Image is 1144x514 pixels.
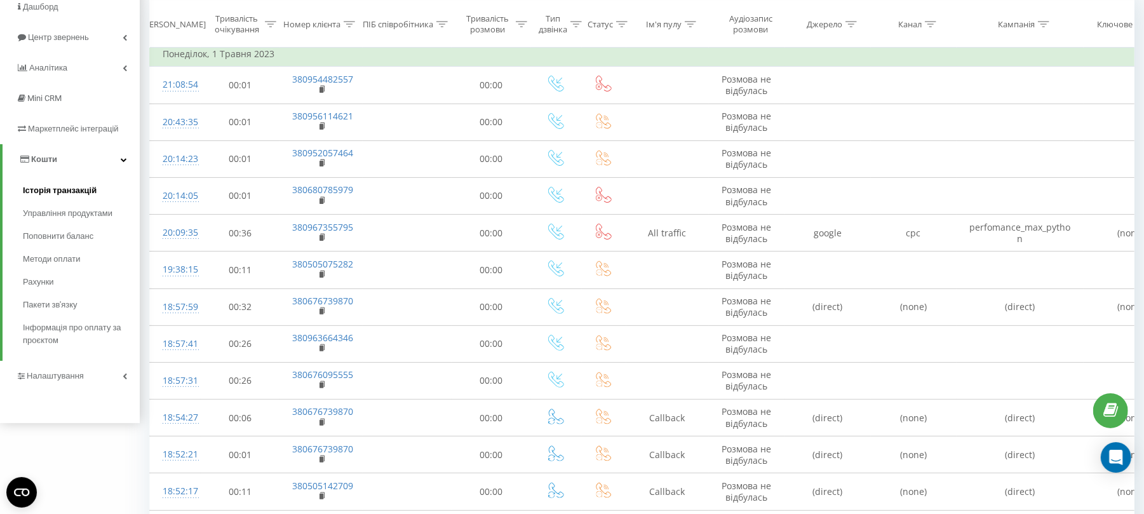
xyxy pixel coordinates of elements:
td: 00:00 [452,67,531,104]
a: Інформація про оплату за проєктом [23,316,140,352]
a: Методи оплати [23,248,140,271]
td: 00:00 [452,104,531,140]
a: 380676095555 [293,369,354,381]
td: 00:00 [452,177,531,214]
div: Статус [588,18,613,29]
td: 00:00 [452,473,531,510]
div: Аудіозапис розмови [720,13,781,35]
div: Тривалість розмови [462,13,513,35]
div: Тип дзвінка [539,13,567,35]
td: google [785,215,871,252]
div: Кампанія [998,18,1035,29]
td: 00:00 [452,288,531,325]
td: 00:01 [201,140,280,177]
td: 00:01 [201,436,280,473]
div: 20:09:35 [163,220,188,245]
a: Історія транзакцій [23,179,140,202]
span: Управління продуктами [23,207,112,220]
span: Розмова не відбулась [722,443,772,466]
a: 380967355795 [293,221,354,233]
div: 18:52:17 [163,479,188,504]
td: (none) [871,288,957,325]
a: Управління продуктами [23,202,140,225]
span: Розмова не відбулась [722,332,772,355]
div: Ім'я пулу [646,18,682,29]
span: Історія транзакцій [23,184,97,197]
span: Розмова не відбулась [722,295,772,318]
div: Канал [898,18,922,29]
div: 18:57:31 [163,369,188,393]
td: (direct) [957,400,1084,436]
td: 00:01 [201,67,280,104]
div: 21:08:54 [163,72,188,97]
span: Розмова не відбулась [722,73,772,97]
div: 18:57:41 [163,332,188,356]
span: Маркетплейс інтеграцій [28,124,119,133]
span: Дашборд [23,2,58,11]
div: ПІБ співробітника [363,18,433,29]
td: 00:00 [452,140,531,177]
div: 18:57:59 [163,295,188,320]
span: Mini CRM [27,93,62,103]
td: Callback [626,436,709,473]
span: Рахунки [23,276,54,288]
td: (direct) [785,400,871,436]
td: (none) [871,436,957,473]
a: 380963664346 [293,332,354,344]
td: 00:01 [201,104,280,140]
div: 18:52:21 [163,442,188,467]
div: Open Intercom Messenger [1101,442,1131,473]
div: Джерело [807,18,842,29]
div: 19:38:15 [163,257,188,282]
div: Тривалість очікування [212,13,262,35]
span: Розмова не відбулась [722,147,772,170]
td: (none) [871,473,957,510]
div: 20:43:35 [163,110,188,135]
td: 00:11 [201,252,280,288]
div: 20:14:05 [163,184,188,208]
td: Callback [626,400,709,436]
td: (direct) [957,436,1084,473]
a: 380676739870 [293,405,354,417]
a: 380956114621 [293,110,354,122]
td: (direct) [785,288,871,325]
td: 00:26 [201,325,280,362]
span: Центр звернень [28,32,89,42]
div: 20:14:23 [163,147,188,172]
td: 00:00 [452,400,531,436]
span: Розмова не відбулась [722,480,772,503]
a: 380952057464 [293,147,354,159]
td: 00:06 [201,400,280,436]
td: 00:00 [452,215,531,252]
td: Callback [626,473,709,510]
td: 00:26 [201,362,280,399]
span: Аналiтика [29,63,67,72]
span: Розмова не відбулась [722,258,772,281]
span: Кошти [31,154,57,164]
td: 00:00 [452,252,531,288]
td: (none) [871,400,957,436]
a: 380676739870 [293,295,354,307]
div: 18:54:27 [163,405,188,430]
td: cpc [871,215,957,252]
a: 380505142709 [293,480,354,492]
span: Пакети зв'язку [23,299,77,311]
span: Розмова не відбулась [722,221,772,245]
span: Інформація про оплату за проєктом [23,321,133,347]
a: 380680785979 [293,184,354,196]
div: [PERSON_NAME] [142,18,206,29]
td: 00:00 [452,362,531,399]
a: 380954482557 [293,73,354,85]
td: 00:00 [452,325,531,362]
td: perfomance_max_python [957,215,1084,252]
a: Кошти [3,144,140,175]
span: Поповнити баланс [23,230,93,243]
a: 380676739870 [293,443,354,455]
td: 00:32 [201,288,280,325]
td: 00:36 [201,215,280,252]
a: Рахунки [23,271,140,294]
span: Розмова не відбулась [722,184,772,207]
td: 00:11 [201,473,280,510]
span: Розмова не відбулась [722,369,772,392]
span: Розмова не відбулась [722,405,772,429]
